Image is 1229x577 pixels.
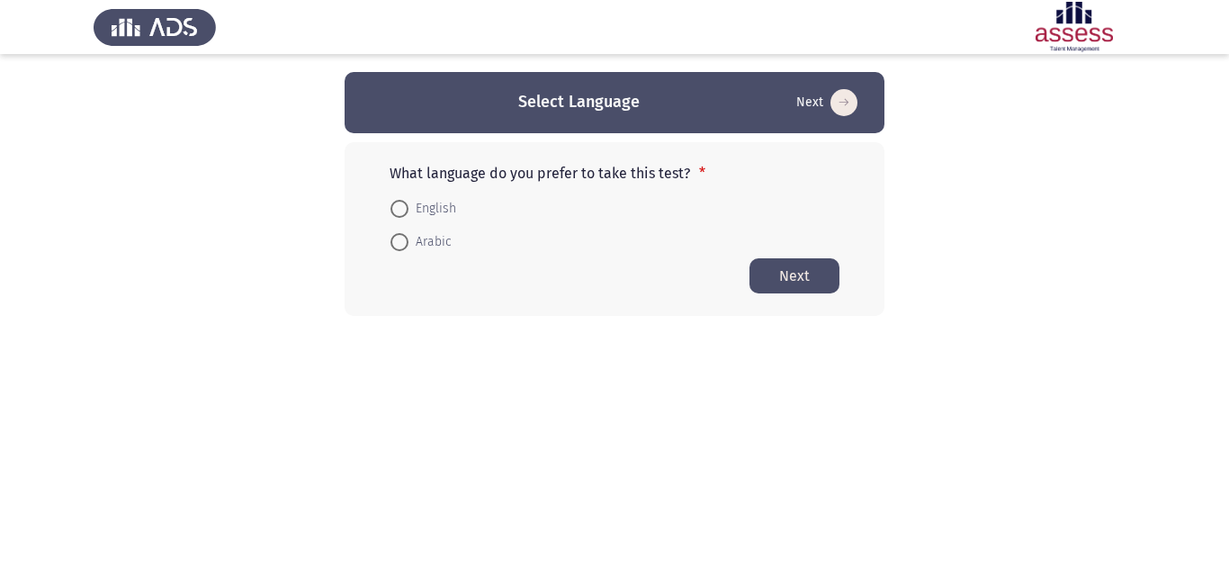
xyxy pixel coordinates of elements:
button: Start assessment [791,88,863,117]
h3: Select Language [518,91,640,113]
button: Start assessment [749,258,839,293]
img: Assess Talent Management logo [94,2,216,52]
img: Assessment logo of ASSESS Employability - EBI [1013,2,1135,52]
p: What language do you prefer to take this test? [390,165,839,182]
span: English [408,198,456,220]
span: Arabic [408,231,452,253]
